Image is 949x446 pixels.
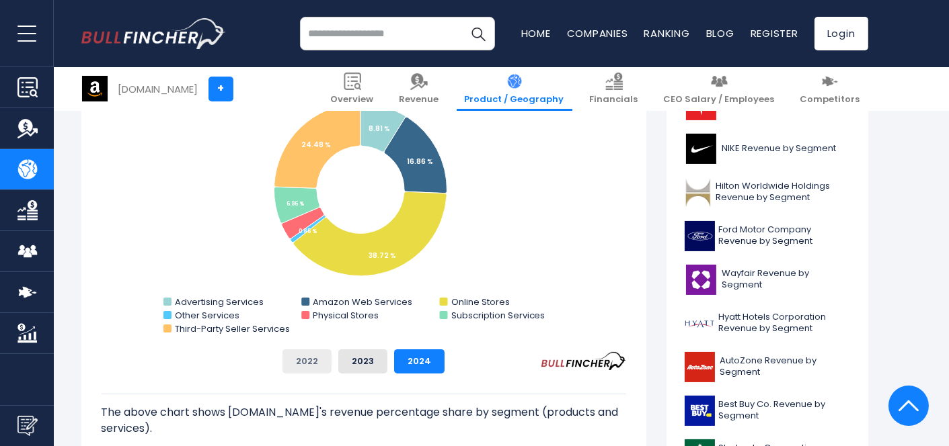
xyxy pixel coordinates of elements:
a: Product / Geography [457,67,572,111]
a: Blog [706,26,734,40]
text: Amazon Web Services [313,296,412,308]
text: Physical Stores [313,309,379,322]
a: Ford Motor Company Revenue by Segment [677,218,858,255]
tspan: 16.86 % [407,157,433,167]
a: Hilton Worldwide Holdings Revenue by Segment [677,174,858,211]
img: H logo [685,308,715,339]
div: [DOMAIN_NAME] [118,81,198,97]
span: CEO Salary / Employees [664,94,775,105]
tspan: 6.96 % [287,201,304,208]
a: Hyatt Hotels Corporation Revenue by Segment [677,305,858,342]
span: Best Buy Co. Revenue by Segment [719,399,850,422]
span: Wayfair Revenue by Segment [722,268,850,291]
span: Revenue [400,94,439,105]
tspan: 24.48 % [301,140,331,150]
a: Home [521,26,551,40]
a: Login [814,17,868,50]
a: Overview [323,67,382,111]
a: Wayfair Revenue by Segment [677,261,858,298]
a: CEO Salary / Employees [656,67,783,111]
span: Hilton Worldwide Holdings Revenue by Segment [716,181,849,204]
tspan: 8.81 % [369,124,390,134]
img: NKE logo [685,134,718,164]
a: Financials [582,67,646,111]
span: Competitors [800,94,860,105]
a: Go to homepage [81,18,226,49]
a: Companies [567,26,628,40]
span: Product / Geography [465,94,564,105]
span: Ford Motor Company Revenue by Segment [719,224,850,247]
img: F logo [685,221,715,251]
a: NIKE Revenue by Segment [677,130,858,167]
span: NIKE Revenue by Segment [722,143,837,154]
span: Overview [331,94,374,105]
span: Financials [590,94,638,105]
tspan: 0.85 % [299,228,317,236]
img: AZO logo [685,352,716,382]
tspan: 38.72 % [369,251,396,261]
a: Competitors [792,67,868,111]
a: Revenue [391,67,447,111]
a: + [208,77,233,101]
text: Subscription Services [451,309,545,322]
a: Best Buy Co. Revenue by Segment [677,392,858,429]
text: Online Stores [451,296,509,308]
svg: Amazon.com's Revenue Share by Segment [102,70,626,339]
p: The above chart shows [DOMAIN_NAME]'s revenue percentage share by segment (products and services). [102,404,626,437]
text: Other Services [175,309,239,322]
button: 2024 [394,349,445,373]
span: AutoZone Revenue by Segment [720,355,849,378]
a: Ranking [644,26,690,40]
text: Advertising Services [175,296,264,308]
a: Register [751,26,798,40]
img: bullfincher logo [81,18,226,49]
a: AutoZone Revenue by Segment [677,349,858,386]
span: Hyatt Hotels Corporation Revenue by Segment [719,312,850,334]
button: Search [461,17,495,50]
button: 2023 [338,349,387,373]
img: W logo [685,265,718,295]
button: 2022 [282,349,332,373]
img: BBY logo [685,396,715,426]
text: Third-Party Seller Services [175,322,290,335]
img: HLT logo [685,177,712,208]
img: AMZN logo [82,76,108,101]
